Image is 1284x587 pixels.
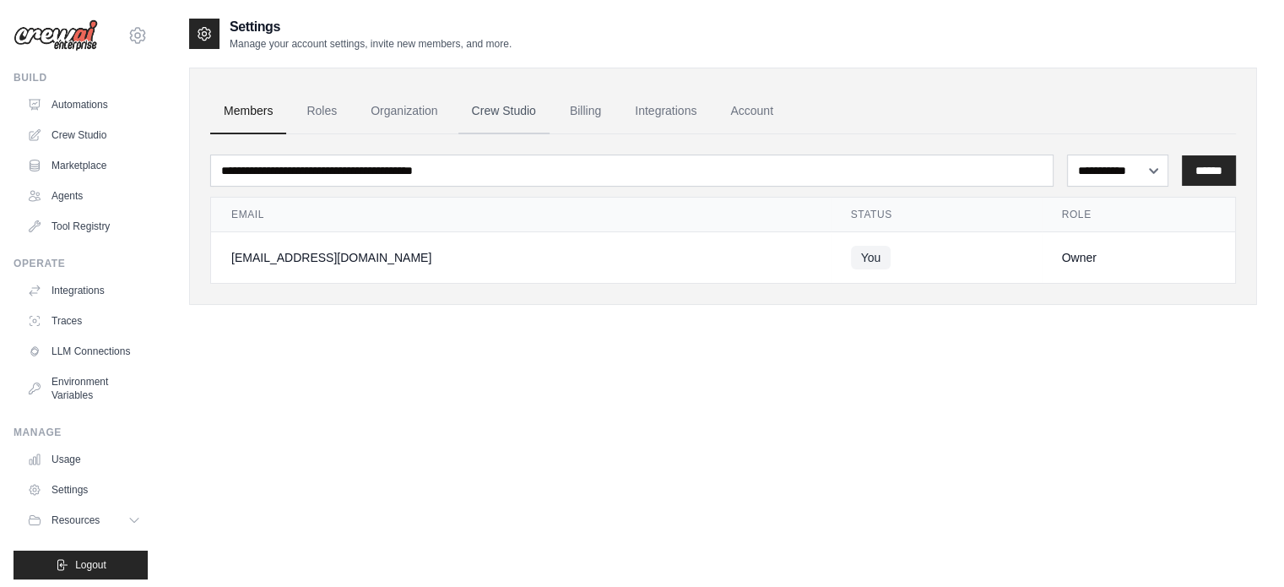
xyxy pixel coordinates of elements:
div: Owner [1062,249,1216,266]
th: Role [1042,198,1236,232]
a: Tool Registry [20,213,148,240]
a: Environment Variables [20,368,148,409]
a: Account [717,89,787,134]
a: Members [210,89,286,134]
button: Resources [20,507,148,534]
p: Manage your account settings, invite new members, and more. [230,37,512,51]
button: Logout [14,551,148,579]
a: Organization [357,89,451,134]
div: Build [14,71,148,84]
a: Crew Studio [20,122,148,149]
a: Marketplace [20,152,148,179]
h2: Settings [230,17,512,37]
a: Billing [556,89,615,134]
a: Traces [20,307,148,334]
span: Resources [51,514,100,527]
span: You [851,246,891,269]
div: Manage [14,426,148,439]
div: [EMAIL_ADDRESS][DOMAIN_NAME] [231,249,810,266]
a: Automations [20,91,148,118]
th: Email [211,198,831,232]
a: Settings [20,476,148,503]
a: Integrations [20,277,148,304]
a: Integrations [621,89,710,134]
img: Logo [14,19,98,52]
a: Roles [293,89,350,134]
a: Crew Studio [458,89,550,134]
div: Operate [14,257,148,270]
a: LLM Connections [20,338,148,365]
a: Usage [20,446,148,473]
span: Logout [75,558,106,572]
th: Status [831,198,1042,232]
a: Agents [20,182,148,209]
